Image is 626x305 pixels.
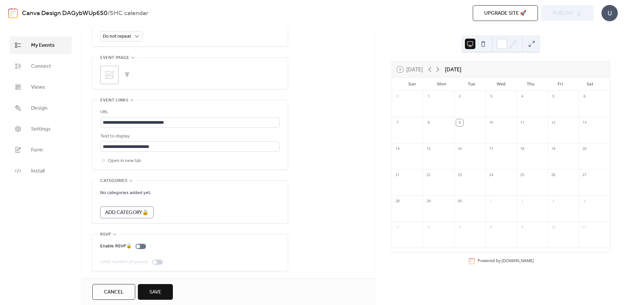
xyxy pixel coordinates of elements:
div: 23 [456,171,463,179]
div: 2 [519,198,526,205]
a: Views [10,78,72,96]
div: U [601,5,618,21]
div: Mon [427,78,457,91]
div: 26 [550,171,557,179]
div: 28 [394,198,401,205]
b: / [107,7,110,20]
div: Limit number of guests [100,258,148,266]
div: URL [100,108,278,116]
a: Settings [10,120,72,138]
div: Thu [516,78,545,91]
a: Connect [10,57,72,75]
div: Powered by [478,258,534,263]
div: 14 [394,145,401,152]
div: 3 [550,198,557,205]
div: 9 [456,119,463,126]
div: 7 [456,224,463,231]
span: Form [31,146,43,154]
div: 22 [425,171,432,179]
a: Form [10,141,72,159]
span: RSVP [100,231,111,239]
img: logo [8,8,18,18]
div: 24 [488,171,495,179]
span: Save [149,288,161,296]
div: 15 [425,145,432,152]
div: Sun [397,78,427,91]
span: Settings [31,125,51,133]
div: 16 [456,145,463,152]
button: Upgrade site 🚀 [473,5,538,21]
div: 11 [581,224,588,231]
div: Tue [456,78,486,91]
div: 10 [488,119,495,126]
div: 18 [519,145,526,152]
div: 11 [519,119,526,126]
div: Wed [486,78,516,91]
div: 3 [488,93,495,100]
span: Cancel [104,288,124,296]
span: Event links [100,97,128,104]
div: 8 [425,119,432,126]
span: Open in new tab [108,157,141,165]
div: 1 [425,93,432,100]
div: 8 [488,224,495,231]
span: Design [31,104,47,112]
span: Categories [100,177,127,185]
b: SHC calendar [110,7,148,20]
div: 10 [550,224,557,231]
span: Recurring event [100,19,140,27]
div: Sat [575,78,605,91]
span: My Events [31,42,55,49]
div: 6 [581,93,588,100]
div: 12 [550,119,557,126]
div: 25 [519,171,526,179]
div: 7 [394,119,401,126]
div: 9 [519,224,526,231]
div: 4 [519,93,526,100]
span: Upgrade site 🚀 [484,9,526,17]
a: Install [10,162,72,180]
div: 5 [550,93,557,100]
span: Views [31,83,45,91]
div: 19 [550,145,557,152]
div: 17 [488,145,495,152]
span: Do not repeat [103,32,131,41]
a: [DOMAIN_NAME] [502,258,534,263]
div: Text to display [100,133,278,140]
button: Cancel [92,284,135,300]
div: 31 [394,93,401,100]
div: 4 [581,198,588,205]
div: 13 [581,119,588,126]
div: 30 [456,198,463,205]
div: 6 [425,224,432,231]
a: Canva Design DAGybWUp6S0 [22,7,107,20]
div: 20 [581,145,588,152]
div: 29 [425,198,432,205]
button: Save [138,284,173,300]
div: 2 [456,93,463,100]
a: Design [10,99,72,117]
span: No categories added yet. [100,189,151,197]
span: Event image [100,54,129,62]
div: 21 [394,171,401,179]
div: 1 [488,198,495,205]
div: [DATE] [445,65,461,73]
div: 27 [581,171,588,179]
a: My Events [10,36,72,54]
div: ; [100,66,119,84]
span: Connect [31,63,51,70]
div: 5 [394,224,401,231]
div: Fri [545,78,575,91]
span: Install [31,167,45,175]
